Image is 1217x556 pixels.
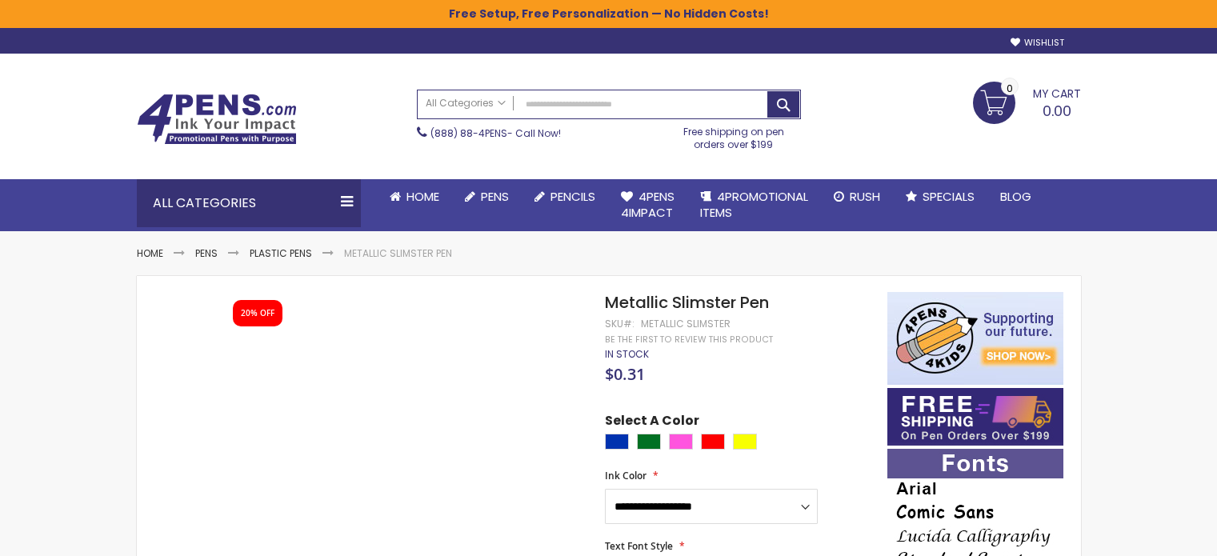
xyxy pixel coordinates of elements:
[605,412,699,434] span: Select A Color
[241,308,274,319] div: 20% OFF
[669,434,693,450] div: Pink
[250,246,312,260] a: Plastic Pens
[605,334,773,346] a: Be the first to review this product
[418,90,514,117] a: All Categories
[426,97,506,110] span: All Categories
[452,179,522,214] a: Pens
[605,291,769,314] span: Metallic Slimster Pen
[1043,101,1071,121] span: 0.00
[522,179,608,214] a: Pencils
[137,179,361,227] div: All Categories
[195,246,218,260] a: Pens
[605,539,673,553] span: Text Font Style
[605,363,645,385] span: $0.31
[893,179,987,214] a: Specials
[700,188,808,221] span: 4PROMOTIONAL ITEMS
[481,188,509,205] span: Pens
[430,126,507,140] a: (888) 88-4PENS
[641,318,731,330] div: Metallic Slimster
[701,434,725,450] div: Red
[821,179,893,214] a: Rush
[637,434,661,450] div: Green
[605,348,649,361] div: Availability
[850,188,880,205] span: Rush
[733,434,757,450] div: Yellow
[987,179,1044,214] a: Blog
[887,388,1063,446] img: Free shipping on orders over $199
[137,94,297,145] img: 4Pens Custom Pens and Promotional Products
[1007,81,1013,96] span: 0
[550,188,595,205] span: Pencils
[406,188,439,205] span: Home
[605,317,635,330] strong: SKU
[687,179,821,231] a: 4PROMOTIONALITEMS
[605,434,629,450] div: Blue
[608,179,687,231] a: 4Pens4impact
[605,469,647,482] span: Ink Color
[621,188,675,221] span: 4Pens 4impact
[923,188,975,205] span: Specials
[667,119,801,151] div: Free shipping on pen orders over $199
[137,246,163,260] a: Home
[887,292,1063,385] img: 4pens 4 kids
[1000,188,1031,205] span: Blog
[1011,37,1064,49] a: Wishlist
[973,82,1081,122] a: 0.00 0
[377,179,452,214] a: Home
[344,247,452,260] li: Metallic Slimster Pen
[430,126,561,140] span: - Call Now!
[605,347,649,361] span: In stock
